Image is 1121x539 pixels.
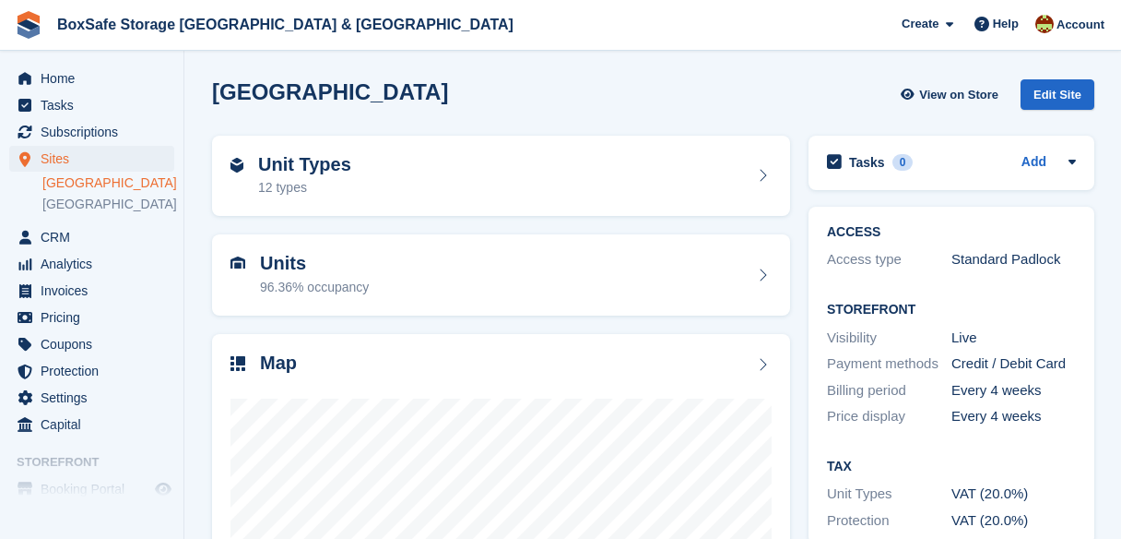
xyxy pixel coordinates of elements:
img: map-icn-33ee37083ee616e46c38cad1a60f524a97daa1e2b2c8c0bc3eb3415660979fc1.svg [230,356,245,371]
a: menu [9,278,174,304]
a: menu [9,305,174,330]
h2: Units [260,253,369,274]
a: Unit Types 12 types [212,136,790,217]
a: menu [9,146,174,172]
span: Settings [41,385,151,411]
a: Add [1021,152,1046,174]
div: 12 types [258,178,351,198]
img: Kim [1035,15,1054,33]
h2: Tasks [849,154,885,171]
a: menu [9,119,174,145]
a: [GEOGRAPHIC_DATA] [42,196,174,213]
span: CRM [41,224,151,250]
span: Account [1056,16,1104,34]
div: Every 4 weeks [951,380,1076,401]
a: menu [9,92,174,118]
div: Protection [827,510,951,532]
span: View on Store [919,86,998,104]
div: Billing period [827,380,951,401]
div: VAT (20.0%) [951,510,1076,532]
span: Coupons [41,331,151,357]
a: Units 96.36% occupancy [212,234,790,316]
div: Standard Padlock [951,249,1076,270]
div: Access type [827,249,951,270]
h2: [GEOGRAPHIC_DATA] [212,79,448,104]
div: Live [951,328,1076,349]
span: Pricing [41,305,151,330]
div: VAT (20.0%) [951,484,1076,505]
a: [GEOGRAPHIC_DATA] [42,174,174,192]
span: Help [993,15,1019,33]
span: Booking Portal [41,476,151,502]
img: stora-icon-8386f47178a22dfd0bd8f6a31ec36ba5ce8667c1dd55bd0f319d3a0aa187defe.svg [15,11,42,39]
div: 96.36% occupancy [260,278,369,297]
img: unit-type-icn-2b2737a686de81e16bb02015468b77c625bbabd49415b5ef34ead5e3b44a266d.svg [230,158,243,173]
a: menu [9,358,174,384]
div: Unit Types [827,484,951,505]
span: Home [41,66,151,91]
h2: Unit Types [258,154,351,175]
div: Every 4 weeks [951,406,1076,427]
span: Protection [41,358,151,384]
img: unit-icn-7be61d7bf1b0ce9d3e12c5938cc71ed9869f7b940bace4675aadf7bd6d80202e.svg [230,257,245,269]
div: Credit / Debit Card [951,353,1076,375]
a: menu [9,331,174,357]
span: Invoices [41,278,151,304]
div: Edit Site [1021,79,1094,110]
h2: Tax [827,460,1076,474]
a: Edit Site [1021,79,1094,117]
span: Capital [41,412,151,437]
div: Payment methods [827,353,951,375]
span: Storefront [17,453,183,472]
a: menu [9,385,174,411]
a: menu [9,251,174,277]
a: menu [9,476,174,502]
a: menu [9,66,174,91]
a: BoxSafe Storage [GEOGRAPHIC_DATA] & [GEOGRAPHIC_DATA] [50,9,521,40]
div: 0 [892,154,914,171]
a: menu [9,224,174,250]
div: Price display [827,406,951,427]
h2: ACCESS [827,225,1076,240]
a: menu [9,412,174,437]
span: Create [902,15,938,33]
a: View on Store [898,79,1006,110]
span: Tasks [41,92,151,118]
div: Visibility [827,328,951,349]
h2: Map [260,353,297,374]
span: Subscriptions [41,119,151,145]
span: Analytics [41,251,151,277]
span: Sites [41,146,151,172]
a: Preview store [152,478,174,500]
h2: Storefront [827,303,1076,317]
